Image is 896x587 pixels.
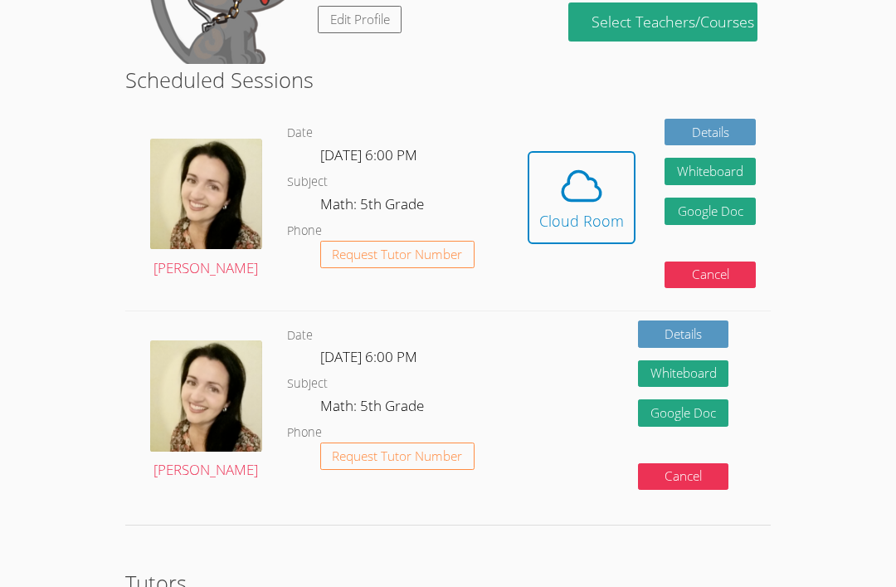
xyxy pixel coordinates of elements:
[320,347,417,366] span: [DATE] 6:00 PM
[320,241,475,268] button: Request Tutor Number
[638,399,729,427] a: Google Doc
[638,360,729,388] button: Whiteboard
[287,123,313,144] dt: Date
[638,320,729,348] a: Details
[665,158,756,185] button: Whiteboard
[287,423,322,443] dt: Phone
[287,325,313,346] dt: Date
[318,6,402,33] a: Edit Profile
[150,340,261,482] a: [PERSON_NAME]
[528,151,635,244] button: Cloud Room
[150,139,261,281] a: [PERSON_NAME]
[125,64,771,95] h2: Scheduled Sessions
[150,340,261,452] img: Screenshot%202022-07-16%2010.55.09%20PM.png
[665,262,756,289] button: Cancel
[287,374,328,394] dt: Subject
[665,198,756,225] a: Google Doc
[568,2,757,42] a: Select Teachers/Courses
[287,172,328,193] dt: Subject
[320,145,417,164] span: [DATE] 6:00 PM
[332,248,462,261] span: Request Tutor Number
[287,221,322,242] dt: Phone
[665,119,756,146] a: Details
[320,443,475,470] button: Request Tutor Number
[332,450,462,462] span: Request Tutor Number
[150,139,261,250] img: Screenshot%202022-07-16%2010.55.09%20PM.png
[638,463,729,491] button: Cancel
[320,193,427,221] dd: Math: 5th Grade
[539,209,624,232] div: Cloud Room
[320,394,427,423] dd: Math: 5th Grade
